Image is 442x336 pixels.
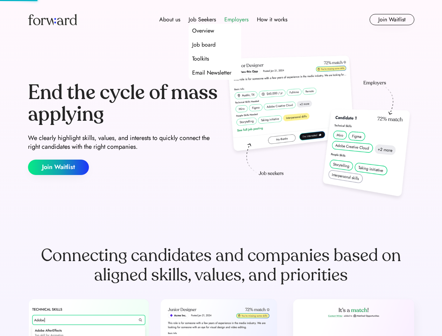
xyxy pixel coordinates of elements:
[192,69,231,77] div: Email Newsletter
[28,134,218,151] div: We clearly highlight skills, values, and interests to quickly connect the right candidates with t...
[189,15,216,24] div: Job Seekers
[224,15,248,24] div: Employers
[28,14,77,25] img: Forward logo
[192,41,216,49] div: Job board
[224,53,414,204] img: hero-image.png
[28,82,218,125] div: End the cycle of mass applying
[159,15,180,24] div: About us
[370,14,414,25] button: Join Waitlist
[192,55,209,63] div: Toolkits
[28,246,414,285] div: Connecting candidates and companies based on aligned skills, values, and priorities
[28,160,89,175] button: Join Waitlist
[192,27,214,35] div: Overview
[257,15,287,24] div: How it works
